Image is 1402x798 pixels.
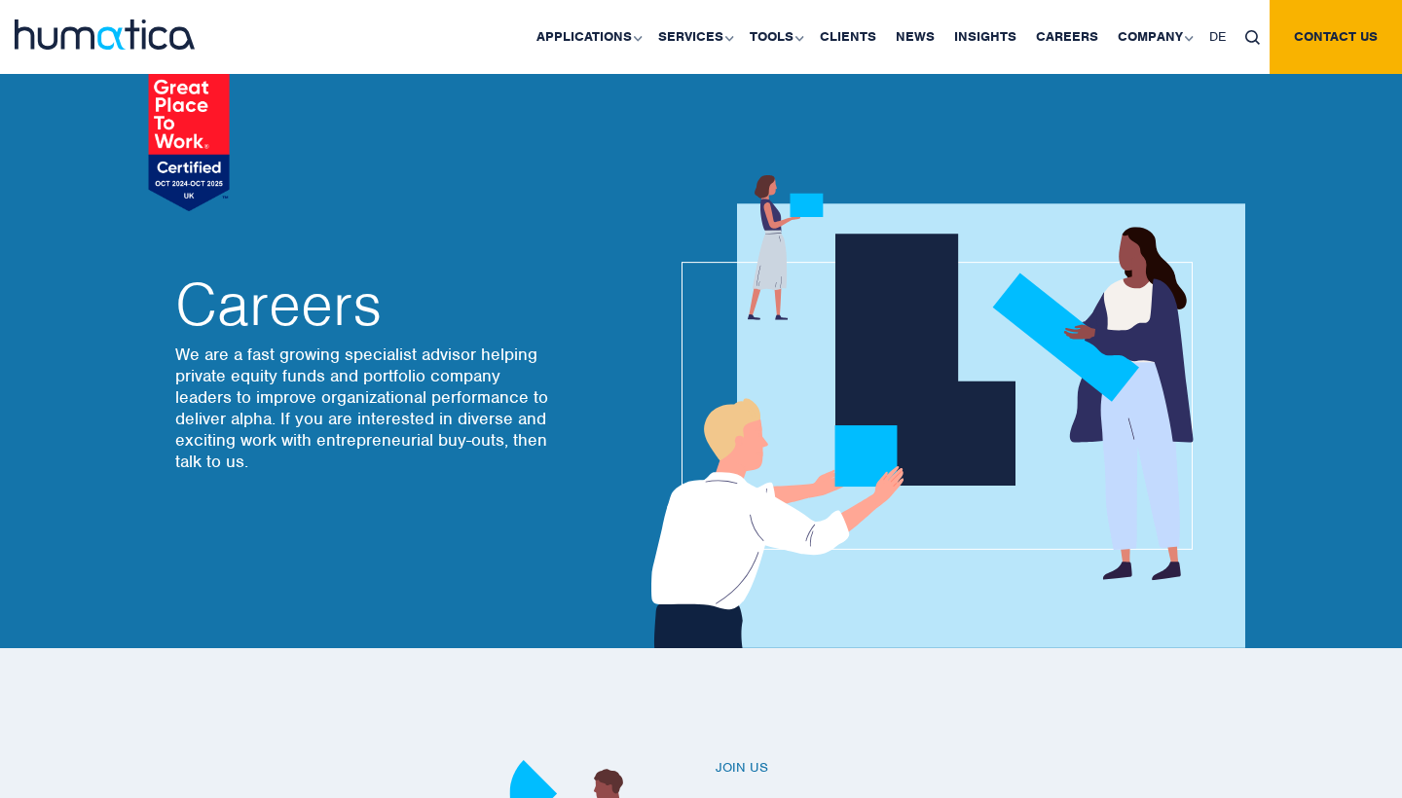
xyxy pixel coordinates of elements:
[15,19,195,50] img: logo
[175,275,555,334] h2: Careers
[716,760,1241,777] h6: Join us
[633,175,1245,648] img: about_banner1
[1209,28,1226,45] span: DE
[1245,30,1260,45] img: search_icon
[175,344,555,472] p: We are a fast growing specialist advisor helping private equity funds and portfolio company leade...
